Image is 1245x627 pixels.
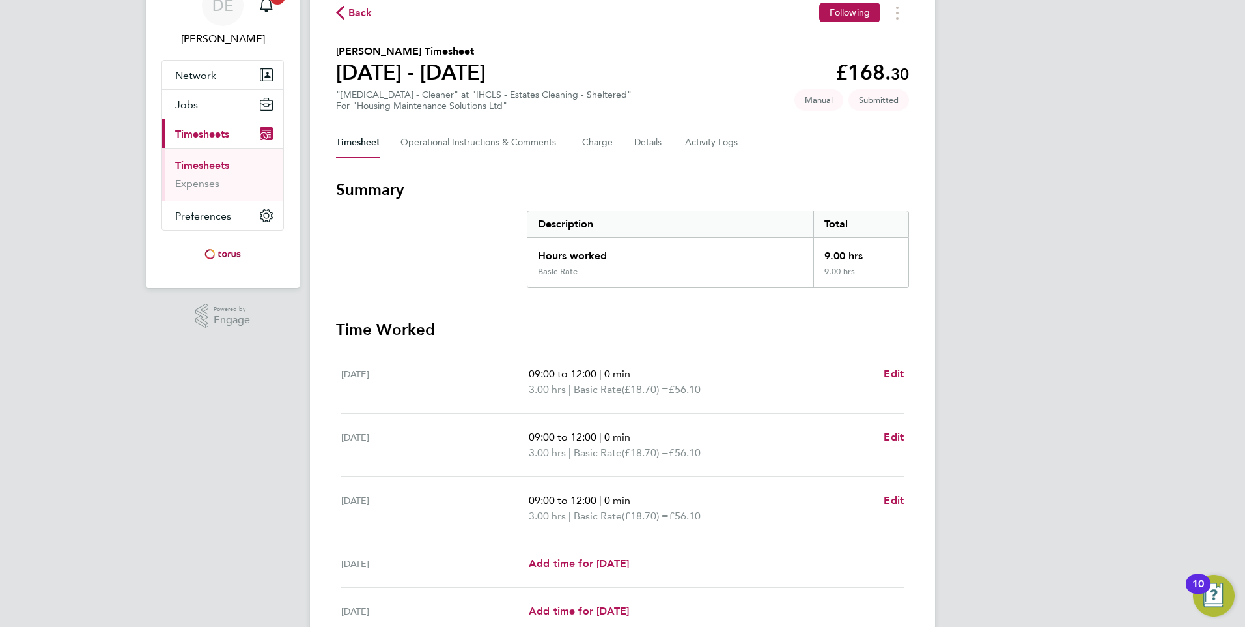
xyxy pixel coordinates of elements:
[604,368,630,380] span: 0 min
[529,605,629,617] span: Add time for [DATE]
[1193,575,1235,617] button: Open Resource Center, 10 new notifications
[195,304,251,328] a: Powered byEngage
[529,431,596,443] span: 09:00 to 12:00
[813,267,908,287] div: 9.00 hrs
[529,604,629,619] a: Add time for [DATE]
[162,201,283,230] button: Preferences
[161,31,284,47] span: Danielle Ebden
[162,90,283,119] button: Jobs
[175,69,216,81] span: Network
[336,127,380,158] button: Timesheet
[669,383,701,396] span: £56.10
[884,494,904,506] span: Edit
[175,128,229,140] span: Timesheets
[348,5,372,21] span: Back
[599,431,602,443] span: |
[529,556,629,572] a: Add time for [DATE]
[336,179,909,200] h3: Summary
[685,127,740,158] button: Activity Logs
[574,382,622,398] span: Basic Rate
[336,59,486,85] h1: [DATE] - [DATE]
[669,446,701,459] span: £56.10
[527,211,813,237] div: Description
[161,244,284,265] a: Go to home page
[336,5,372,21] button: Back
[538,267,578,277] div: Basic Rate
[336,100,632,111] div: For "Housing Maintenance Solutions Ltd"
[529,383,566,396] span: 3.00 hrs
[341,493,529,524] div: [DATE]
[336,89,632,111] div: "[MEDICAL_DATA] - Cleaner" at "IHCLS - Estates Cleaning - Sheltered"
[574,445,622,461] span: Basic Rate
[400,127,561,158] button: Operational Instructions & Comments
[884,430,904,445] a: Edit
[884,493,904,508] a: Edit
[884,368,904,380] span: Edit
[214,304,250,315] span: Powered by
[529,368,596,380] span: 09:00 to 12:00
[813,211,908,237] div: Total
[214,315,250,326] span: Engage
[175,210,231,222] span: Preferences
[162,148,283,201] div: Timesheets
[819,3,880,22] button: Following
[622,510,669,522] span: (£18.70) =
[891,65,909,83] span: 30
[669,510,701,522] span: £56.10
[622,446,669,459] span: (£18.70) =
[886,3,909,23] button: Timesheets Menu
[604,494,630,506] span: 0 min
[529,557,629,570] span: Add time for [DATE]
[582,127,613,158] button: Charge
[529,494,596,506] span: 09:00 to 12:00
[162,119,283,148] button: Timesheets
[175,177,219,190] a: Expenses
[341,604,529,619] div: [DATE]
[622,383,669,396] span: (£18.70) =
[848,89,909,111] span: This timesheet is Submitted.
[529,510,566,522] span: 3.00 hrs
[175,98,198,111] span: Jobs
[341,556,529,572] div: [DATE]
[794,89,843,111] span: This timesheet was manually created.
[884,366,904,382] a: Edit
[336,319,909,340] h3: Time Worked
[527,211,909,288] div: Summary
[162,61,283,89] button: Network
[884,431,904,443] span: Edit
[341,430,529,461] div: [DATE]
[527,238,813,267] div: Hours worked
[1192,584,1204,601] div: 10
[599,368,602,380] span: |
[341,366,529,398] div: [DATE]
[568,510,571,522] span: |
[336,44,486,59] h2: [PERSON_NAME] Timesheet
[200,244,245,265] img: torus-logo-retina.png
[529,446,566,459] span: 3.00 hrs
[604,431,630,443] span: 0 min
[835,60,909,85] app-decimal: £168.
[813,238,908,267] div: 9.00 hrs
[599,494,602,506] span: |
[175,159,229,171] a: Timesheets
[568,446,571,459] span: |
[574,508,622,524] span: Basic Rate
[830,7,870,18] span: Following
[568,383,571,396] span: |
[634,127,664,158] button: Details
